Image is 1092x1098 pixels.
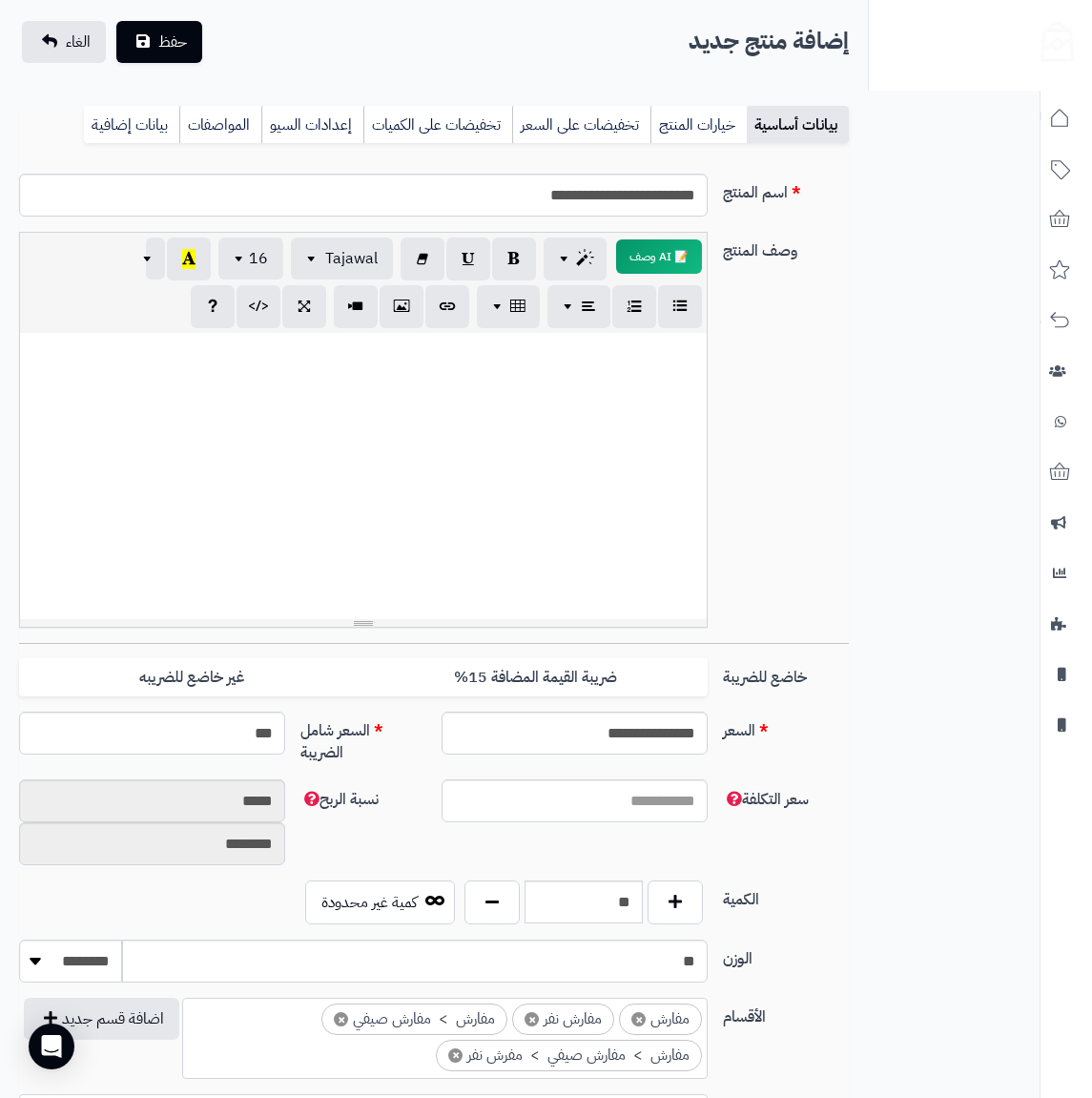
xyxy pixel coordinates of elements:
label: الكمية [715,880,856,911]
label: وصف المنتج [715,232,856,262]
span: الغاء [66,31,91,53]
button: اضافة قسم جديد [24,998,179,1040]
button: حفظ [116,21,202,63]
button: 📝 AI وصف [616,239,702,274]
a: خيارات المنتج [650,106,747,144]
a: بيانات إضافية [84,106,179,144]
label: خاضع للضريبة [715,658,856,689]
label: السعر [715,712,856,742]
div: Open Intercom Messenger [29,1024,74,1069]
label: الوزن [715,940,856,970]
a: بيانات أساسية [747,106,849,144]
span: × [525,1012,539,1026]
li: مفارش > مفارش صيفي > مفرش نفر [436,1040,702,1071]
span: سعر التكلفة [723,788,809,811]
span: Tajawal [325,247,378,270]
button: 16 [218,238,283,280]
span: نسبة الربح [300,788,379,811]
a: المواصفات [179,106,261,144]
label: الأقسام [715,998,856,1028]
label: غير خاضع للضريبه [19,658,363,697]
span: × [334,1012,348,1026]
h2: إضافة منتج جديد [689,22,849,61]
img: logo [1028,14,1074,62]
label: اسم المنتج [715,174,856,204]
label: السعر شامل الضريبة [293,712,434,764]
button: Tajawal [291,238,393,280]
a: إعدادات السيو [261,106,363,144]
li: مفارش نفر [512,1004,614,1035]
span: × [448,1048,463,1063]
li: مفارش [619,1004,702,1035]
a: تخفيضات على السعر [512,106,650,144]
span: 16 [249,247,268,270]
span: × [631,1012,646,1026]
li: مفارش > مفارش صيفي [321,1004,507,1035]
label: ضريبة القيمة المضافة 15% [363,658,708,697]
a: تخفيضات على الكميات [363,106,512,144]
span: حفظ [158,31,187,53]
a: الغاء [22,21,106,63]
